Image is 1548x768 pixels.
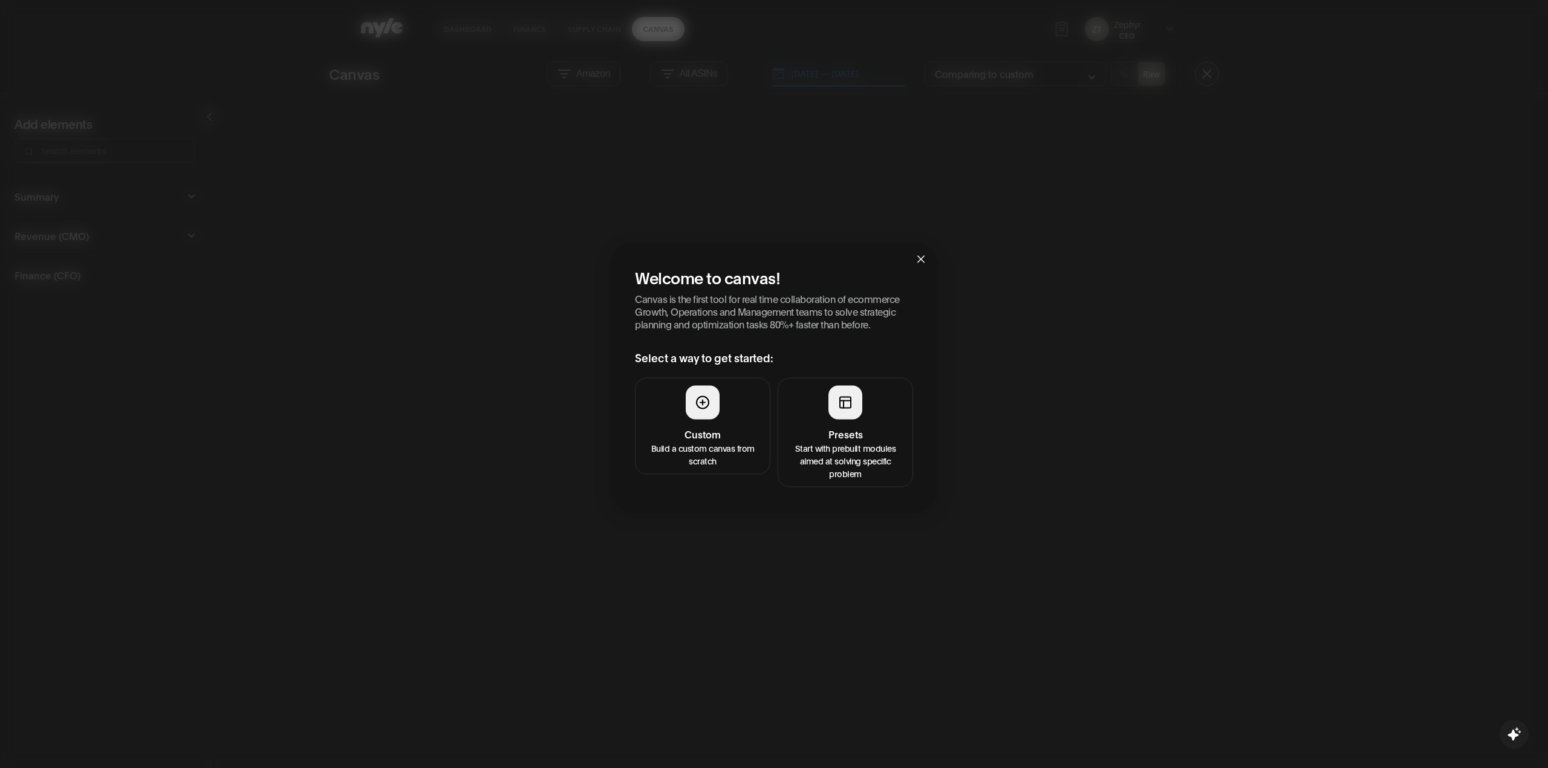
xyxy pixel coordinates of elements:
[643,427,763,441] h4: Custom
[643,441,763,467] p: Build a custom canvas from scratch
[635,267,913,287] h2: Welcome to canvas!
[635,350,913,366] h3: Select a way to get started:
[778,378,913,487] button: PresetsStart with prebuilt modules aimed at solving specific problem
[785,441,905,480] p: Start with prebuilt modules aimed at solving specific problem
[635,292,913,330] p: Canvas is the first tool for real time collaboration of ecommerce Growth, Operations and Manageme...
[916,255,926,264] span: close
[635,378,770,475] button: CustomBuild a custom canvas from scratch
[785,427,905,441] h4: Presets
[905,242,937,275] button: Close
